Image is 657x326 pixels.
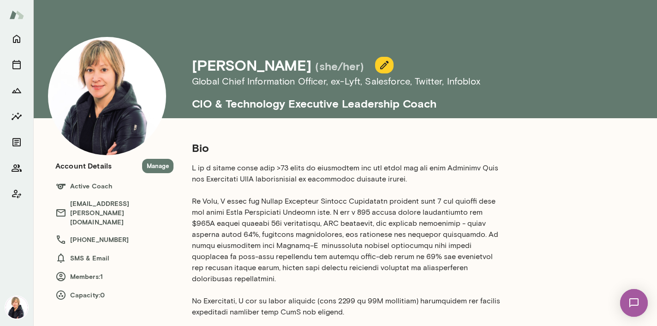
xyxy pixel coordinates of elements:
h6: Members: 1 [55,271,173,282]
h6: [PHONE_NUMBER] [55,234,173,245]
h5: CIO & Technology Executive Leadership Coach [192,89,591,111]
h5: (she/her) [315,59,364,73]
button: Home [7,30,26,48]
button: Client app [7,185,26,203]
img: Amy Farrow [48,37,166,155]
img: Mento [9,6,24,24]
img: Amy Farrow [6,296,28,319]
h5: Bio [192,140,502,155]
h6: SMS & Email [55,253,173,264]
h6: Active Coach [55,181,173,192]
button: Growth Plan [7,81,26,100]
button: Insights [7,107,26,126]
h6: Account Details [55,160,112,171]
button: Manage [142,159,173,173]
button: Documents [7,133,26,151]
h6: Global Chief Information Officer , ex-Lyft, Salesforce, Twitter, Infoblox [192,74,591,89]
h6: Capacity: 0 [55,290,173,301]
h4: [PERSON_NAME] [192,56,311,74]
button: Members [7,159,26,177]
button: Sessions [7,55,26,74]
h6: [EMAIL_ADDRESS][PERSON_NAME][DOMAIN_NAME] [55,199,173,227]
